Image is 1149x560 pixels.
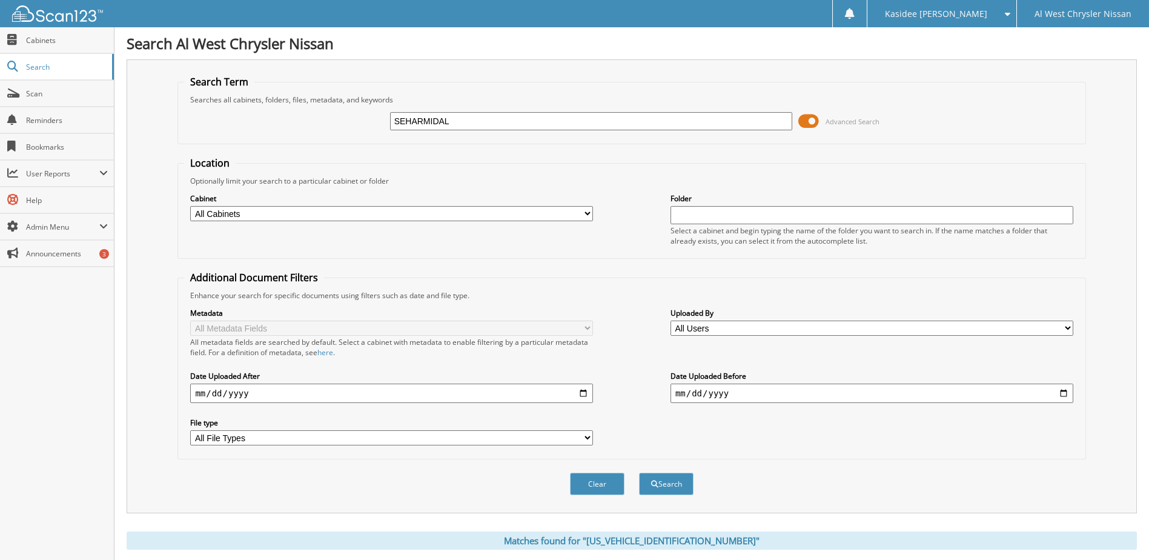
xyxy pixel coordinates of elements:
span: Announcements [26,248,108,259]
div: Searches all cabinets, folders, files, metadata, and keywords [184,95,1079,105]
h1: Search Al West Chrysler Nissan [127,33,1137,53]
label: Uploaded By [671,308,1073,318]
label: Date Uploaded Before [671,371,1073,381]
div: Enhance your search for specific documents using filters such as date and file type. [184,290,1079,301]
span: Help [26,195,108,205]
span: Kasidee [PERSON_NAME] [885,10,987,18]
label: Metadata [190,308,593,318]
label: Date Uploaded After [190,371,593,381]
a: here [317,347,333,358]
legend: Search Term [184,75,254,88]
input: start [190,384,593,403]
button: Search [639,473,694,495]
label: File type [190,418,593,428]
div: Select a cabinet and begin typing the name of the folder you want to search in. If the name match... [671,225,1073,246]
label: Cabinet [190,193,593,204]
legend: Additional Document Filters [184,271,324,284]
span: Scan [26,88,108,99]
legend: Location [184,156,236,170]
div: 3 [99,249,109,259]
img: scan123-logo-white.svg [12,5,103,22]
div: All metadata fields are searched by default. Select a cabinet with metadata to enable filtering b... [190,337,593,358]
span: Cabinets [26,35,108,45]
div: Optionally limit your search to a particular cabinet or folder [184,176,1079,186]
input: end [671,384,1073,403]
span: Al West Chrysler Nissan [1035,10,1131,18]
span: Reminders [26,115,108,125]
span: Advanced Search [826,117,879,126]
span: User Reports [26,168,99,179]
label: Folder [671,193,1073,204]
span: Search [26,62,106,72]
div: Matches found for "[US_VEHICLE_IDENTIFICATION_NUMBER]" [127,532,1137,550]
span: Admin Menu [26,222,99,232]
span: Bookmarks [26,142,108,152]
button: Clear [570,473,624,495]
